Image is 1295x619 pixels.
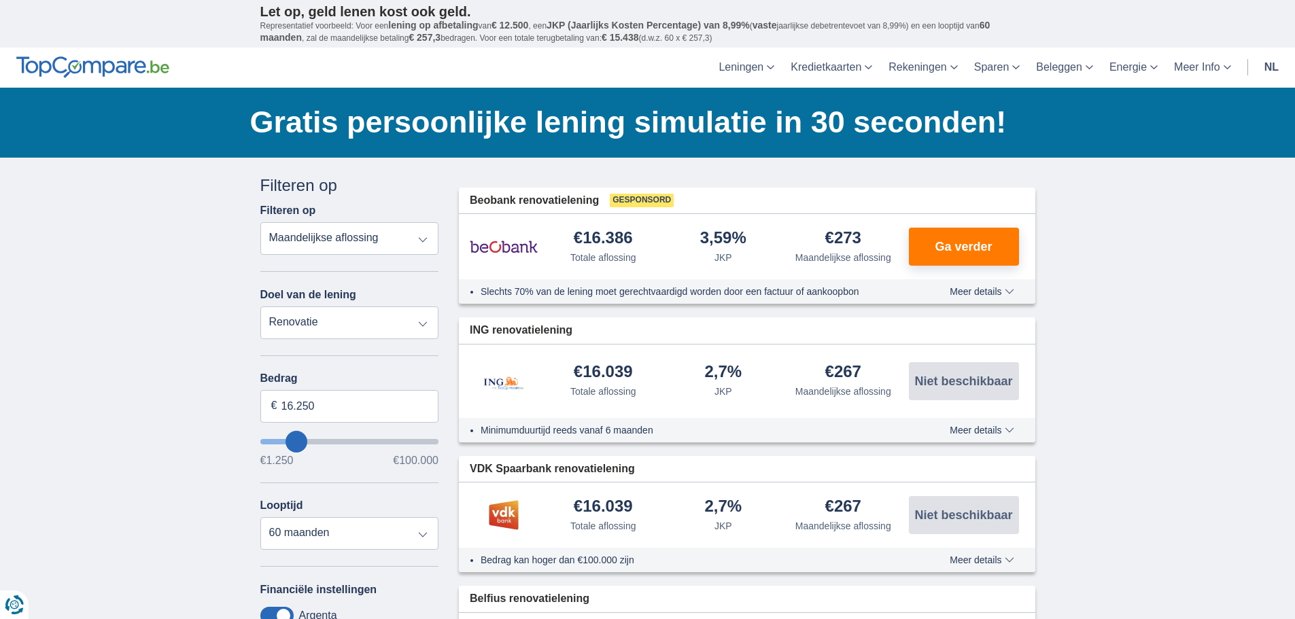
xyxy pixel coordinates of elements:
[825,364,861,382] div: €267
[704,498,742,516] div: 2,7%
[714,385,732,398] div: JKP
[710,48,782,88] a: Leningen
[795,519,891,533] div: Maandelijkse aflossing
[714,251,732,264] div: JKP
[880,48,965,88] a: Rekeningen
[1101,48,1166,88] a: Energie
[470,461,635,477] span: VDK Spaarbank renovatielening
[966,48,1029,88] a: Sparen
[704,364,742,382] div: 2,7%
[470,323,572,338] span: ING renovatielening
[574,230,633,248] div: €16.386
[939,425,1024,436] button: Meer details
[574,498,633,516] div: €16.039
[470,230,538,264] img: product.pl.alt Beobank
[939,286,1024,297] button: Meer details
[909,496,1019,534] button: Niet beschikbaar
[260,499,303,512] label: Looptijd
[570,251,636,264] div: Totale aflossing
[700,230,746,248] div: 3,59%
[610,194,674,207] span: Gesponsord
[470,591,589,607] span: Belfius renovatielening
[470,498,538,532] img: product.pl.alt VDK bank
[602,32,639,43] span: € 15.438
[714,519,732,533] div: JKP
[825,498,861,516] div: €267
[409,32,441,43] span: € 257,3
[260,289,356,301] label: Doel van de lening
[939,554,1024,565] button: Meer details
[481,423,900,437] li: Minimumduurtijd reeds vanaf 6 maanden
[470,193,599,209] span: Beobank renovatielening
[909,362,1019,400] button: Niet beschikbaar
[935,241,992,253] span: Ga verder
[795,385,891,398] div: Maandelijkse aflossing
[260,455,294,466] span: €1.250
[914,509,1012,521] span: Niet beschikbaar
[260,3,1035,20] p: Let op, geld lenen kost ook geld.
[547,20,750,31] span: JKP (Jaarlijks Kosten Percentage) van 8,99%
[570,385,636,398] div: Totale aflossing
[950,425,1014,435] span: Meer details
[795,251,891,264] div: Maandelijkse aflossing
[260,20,990,43] span: 60 maanden
[570,519,636,533] div: Totale aflossing
[825,230,861,248] div: €273
[574,364,633,382] div: €16.039
[260,439,439,444] input: wantToBorrow
[909,228,1019,266] button: Ga verder
[16,56,169,78] img: TopCompare
[950,555,1014,565] span: Meer details
[271,398,277,414] span: €
[950,287,1014,296] span: Meer details
[260,20,1035,44] p: Representatief voorbeeld: Voor een van , een ( jaarlijkse debetrentevoet van 8,99%) en een loopti...
[1028,48,1101,88] a: Beleggen
[388,20,478,31] span: lening op afbetaling
[782,48,880,88] a: Kredietkaarten
[1256,48,1287,88] a: nl
[491,20,529,31] span: € 12.500
[250,101,1035,143] h1: Gratis persoonlijke lening simulatie in 30 seconden!
[470,358,538,404] img: product.pl.alt ING
[260,205,316,217] label: Filteren op
[753,20,777,31] span: vaste
[481,285,900,298] li: Slechts 70% van de lening moet gerechtvaardigd worden door een factuur of aankoopbon
[260,372,439,385] label: Bedrag
[481,553,900,567] li: Bedrag kan hoger dan €100.000 zijn
[914,375,1012,387] span: Niet beschikbaar
[260,174,439,197] div: Filteren op
[260,584,377,596] label: Financiële instellingen
[393,455,438,466] span: €100.000
[1166,48,1239,88] a: Meer Info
